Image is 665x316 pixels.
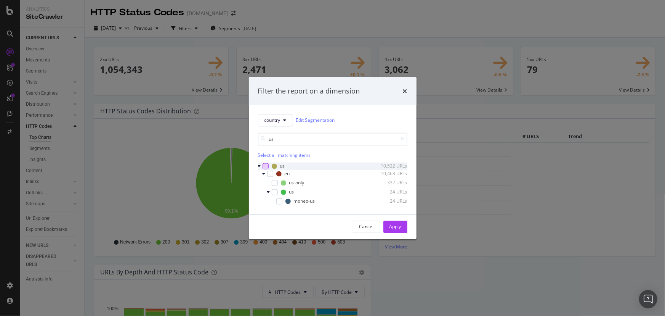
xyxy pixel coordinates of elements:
div: 10,463 URLs [370,171,407,177]
div: times [403,86,407,96]
div: 24 URLs [370,198,407,205]
div: moneo-us [294,198,315,205]
div: Cancel [359,224,374,230]
div: Apply [389,224,401,230]
div: 10,522 URLs [370,163,407,169]
div: us-only [289,180,304,186]
button: Apply [383,221,407,233]
div: Filter the report on a dimension [258,86,360,96]
button: Cancel [353,221,380,233]
span: country [264,117,280,124]
div: us [289,189,294,195]
div: us [280,163,285,169]
div: 24 URLs [370,189,407,195]
div: modal [249,77,417,239]
div: 337 URLs [370,180,407,186]
a: Edit Segmentation [296,116,335,124]
button: country [258,114,293,126]
div: Select all matching items [258,152,407,158]
input: Search [258,132,407,146]
div: en [285,171,290,177]
div: Open Intercom Messenger [639,290,657,308]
